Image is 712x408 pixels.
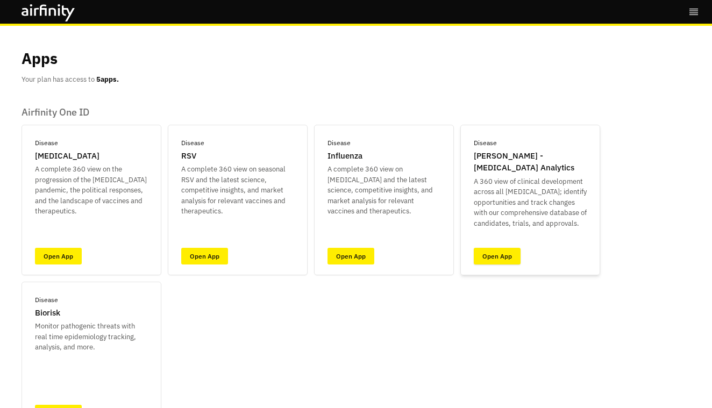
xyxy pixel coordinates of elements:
[327,248,374,264] a: Open App
[181,138,204,148] p: Disease
[181,150,196,162] p: RSV
[35,295,58,305] p: Disease
[96,75,119,84] b: 5 apps.
[327,164,440,217] p: A complete 360 view on [MEDICAL_DATA] and the latest science, competitive insights, and market an...
[22,47,58,70] p: Apps
[22,106,690,118] p: Airfinity One ID
[327,150,362,162] p: Influenza
[35,150,99,162] p: [MEDICAL_DATA]
[327,138,351,148] p: Disease
[474,138,497,148] p: Disease
[181,248,228,264] a: Open App
[35,321,148,353] p: Monitor pathogenic threats with real time epidemiology tracking, analysis, and more.
[474,150,587,174] p: [PERSON_NAME] - [MEDICAL_DATA] Analytics
[35,307,60,319] p: Biorisk
[35,164,148,217] p: A complete 360 view on the progression of the [MEDICAL_DATA] pandemic, the political responses, a...
[35,138,58,148] p: Disease
[474,248,521,264] a: Open App
[22,74,119,85] p: Your plan has access to
[474,176,587,229] p: A 360 view of clinical development across all [MEDICAL_DATA]; identify opportunities and track ch...
[181,164,294,217] p: A complete 360 view on seasonal RSV and the latest science, competitive insights, and market anal...
[35,248,82,264] a: Open App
